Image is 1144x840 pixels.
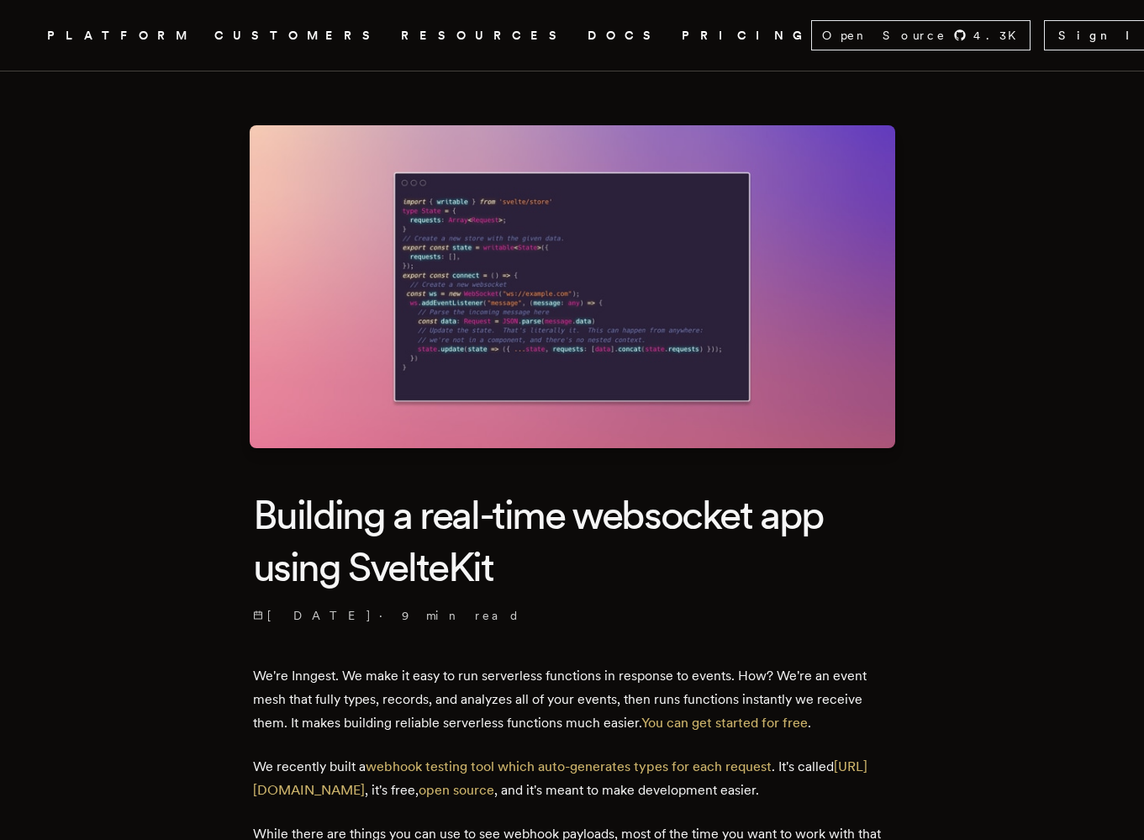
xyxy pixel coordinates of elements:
span: 9 min read [402,607,520,624]
p: We're Inngest. We make it easy to run serverless functions in response to events. How? We're an e... [253,664,892,735]
button: RESOURCES [401,25,567,46]
img: Featured image for Building a real-time websocket app using SvelteKit blog post [250,125,895,448]
span: Open Source [822,27,946,44]
button: PLATFORM [47,25,194,46]
h1: Building a real-time websocket app using SvelteKit [253,489,892,594]
span: 4.3 K [973,27,1026,44]
p: We recently built a . It's called , it's free, , and it's meant to make development easier. [253,755,892,802]
a: You can get started for free [641,715,808,731]
p: · [253,607,892,624]
a: [URL][DOMAIN_NAME] [253,758,867,798]
a: open source [419,782,494,798]
a: CUSTOMERS [214,25,381,46]
a: DOCS [588,25,662,46]
a: webhook testing tool which auto-generates types for each request [366,758,772,774]
a: PRICING [682,25,811,46]
span: [DATE] [253,607,372,624]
